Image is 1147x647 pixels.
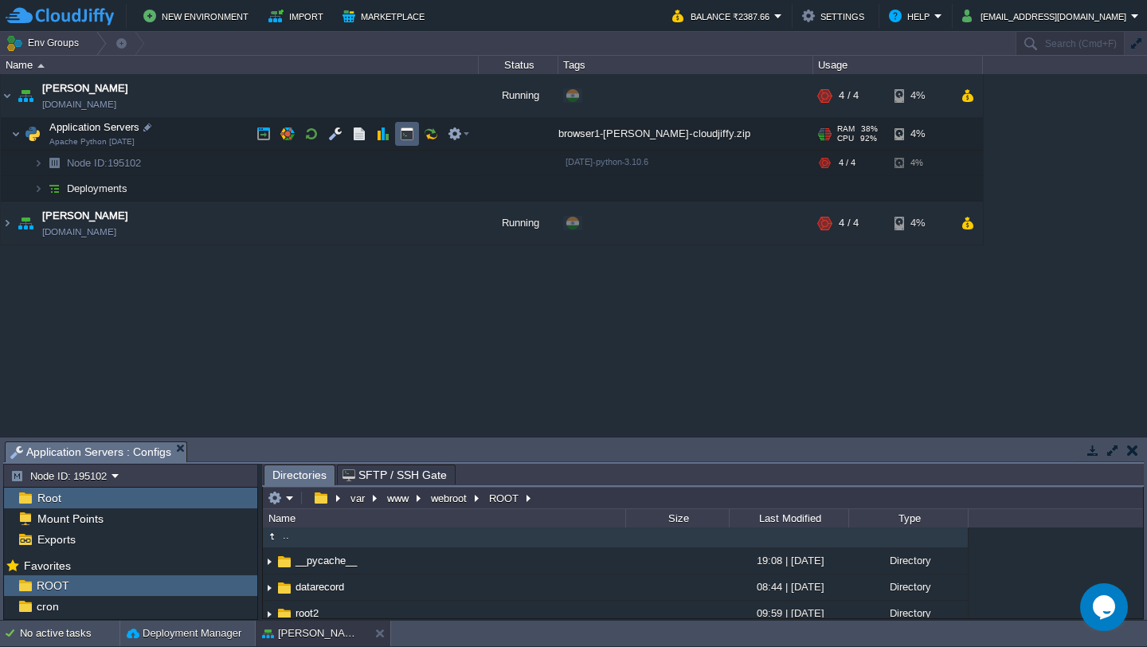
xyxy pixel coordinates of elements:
[6,6,114,26] img: CloudJiffy
[627,509,729,527] div: Size
[21,559,73,572] a: Favorites
[429,491,471,505] button: webroot
[293,580,346,594] a: datarecord
[10,469,112,483] button: Node ID: 195102
[42,96,116,112] a: [DOMAIN_NAME]
[729,548,848,573] div: 19:08 | [DATE]
[14,202,37,245] img: AMDAwAAAACH5BAEAAAAALAAAAAABAAEAAAICRAEAOw==
[280,528,292,542] a: ..
[889,6,934,25] button: Help
[33,578,72,593] a: ROOT
[848,601,968,625] div: Directory
[263,487,1143,509] input: Click to enter the path
[43,151,65,175] img: AMDAwAAAACH5BAEAAAAALAAAAAABAAEAAAICRAEAOw==
[34,532,78,547] a: Exports
[34,512,106,526] a: Mount Points
[11,118,21,150] img: AMDAwAAAACH5BAEAAAAALAAAAAABAAEAAAICRAEAOw==
[839,202,859,245] div: 4 / 4
[850,509,968,527] div: Type
[860,134,877,143] span: 92%
[33,151,43,175] img: AMDAwAAAACH5BAEAAAAALAAAAAABAAEAAAICRAEAOw==
[263,549,276,574] img: AMDAwAAAACH5BAEAAAAALAAAAAABAAEAAAICRAEAOw==
[42,224,116,240] a: [DOMAIN_NAME]
[343,6,429,25] button: Marketplace
[263,527,280,545] img: AMDAwAAAACH5BAEAAAAALAAAAAABAAEAAAICRAEAOw==
[559,56,812,74] div: Tags
[48,121,142,133] a: Application ServersApache Python [DATE]
[348,491,369,505] button: var
[729,601,848,625] div: 09:59 | [DATE]
[49,137,135,147] span: Apache Python [DATE]
[6,32,84,54] button: Env Groups
[22,118,44,150] img: AMDAwAAAACH5BAEAAAAALAAAAAABAAEAAAICRAEAOw==
[487,491,523,505] button: ROOT
[42,208,128,224] a: [PERSON_NAME]
[143,6,253,25] button: New Environment
[730,509,848,527] div: Last Modified
[837,134,854,143] span: CPU
[65,182,130,195] a: Deployments
[895,118,946,150] div: 4%
[962,6,1131,25] button: [EMAIL_ADDRESS][DOMAIN_NAME]
[837,124,855,134] span: RAM
[729,574,848,599] div: 08:44 | [DATE]
[385,491,413,505] button: www
[43,176,65,201] img: AMDAwAAAACH5BAEAAAAALAAAAAABAAEAAAICRAEAOw==
[14,74,37,117] img: AMDAwAAAACH5BAEAAAAALAAAAAABAAEAAAICRAEAOw==
[37,64,45,68] img: AMDAwAAAACH5BAEAAAAALAAAAAABAAEAAAICRAEAOw==
[263,602,276,626] img: AMDAwAAAACH5BAEAAAAALAAAAAABAAEAAAICRAEAOw==
[20,621,119,646] div: No active tasks
[42,80,128,96] a: [PERSON_NAME]
[839,74,859,117] div: 4 / 4
[479,74,558,117] div: Running
[276,579,293,597] img: AMDAwAAAACH5BAEAAAAALAAAAAABAAEAAAICRAEAOw==
[293,606,321,620] a: root2
[895,202,946,245] div: 4%
[480,56,558,74] div: Status
[272,465,327,485] span: Directories
[2,56,478,74] div: Name
[65,156,143,170] a: Node ID:195102
[33,176,43,201] img: AMDAwAAAACH5BAEAAAAALAAAAAABAAEAAAICRAEAOw==
[276,606,293,623] img: AMDAwAAAACH5BAEAAAAALAAAAAABAAEAAAICRAEAOw==
[263,575,276,600] img: AMDAwAAAACH5BAEAAAAALAAAAAABAAEAAAICRAEAOw==
[33,599,61,614] a: cron
[262,625,362,641] button: [PERSON_NAME]
[34,491,64,505] a: Root
[814,56,982,74] div: Usage
[895,74,946,117] div: 4%
[839,151,855,175] div: 4 / 4
[848,548,968,573] div: Directory
[48,120,142,134] span: Application Servers
[802,6,869,25] button: Settings
[1,74,14,117] img: AMDAwAAAACH5BAEAAAAALAAAAAABAAEAAAICRAEAOw==
[21,559,73,573] span: Favorites
[264,509,625,527] div: Name
[1080,583,1131,631] iframe: chat widget
[293,554,359,567] a: __pycache__
[558,118,813,150] div: browser1-[PERSON_NAME]-cloudjiffy.zip
[895,151,946,175] div: 4%
[127,625,241,641] button: Deployment Manager
[848,574,968,599] div: Directory
[1,202,14,245] img: AMDAwAAAACH5BAEAAAAALAAAAAABAAEAAAICRAEAOw==
[268,6,328,25] button: Import
[566,157,648,167] span: [DATE]-python-3.10.6
[861,124,878,134] span: 38%
[65,156,143,170] span: 195102
[672,6,774,25] button: Balance ₹2387.66
[67,157,108,169] span: Node ID:
[10,442,171,462] span: Application Servers : Configs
